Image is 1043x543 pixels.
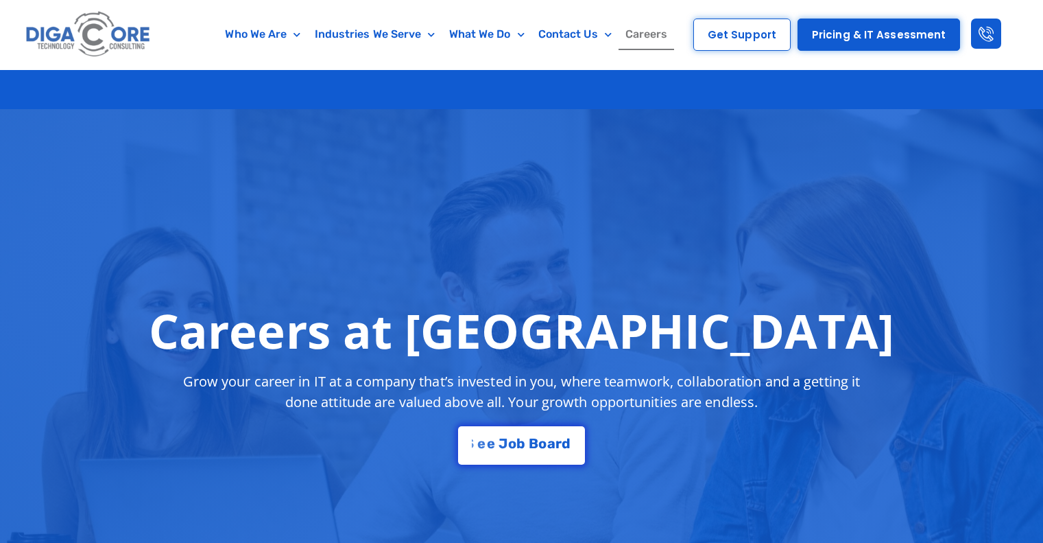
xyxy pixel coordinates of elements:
a: Who We Are [218,19,307,50]
span: S [465,437,474,450]
p: Grow your career in IT at a company that’s invested in you, where teamwork, collaboration and a g... [171,371,873,413]
span: o [538,437,547,450]
span: B [529,437,538,450]
a: See Job Board [458,426,584,465]
span: Get Support [708,30,776,40]
a: Careers [619,19,675,50]
nav: Menu [209,19,684,50]
span: Pricing & IT Assessment [812,30,946,40]
span: d [562,437,571,450]
span: r [555,437,562,450]
a: What We Do [442,19,531,50]
a: Get Support [693,19,791,51]
span: b [516,437,525,450]
a: Contact Us [531,19,619,50]
a: Industries We Serve [308,19,442,50]
span: e [487,437,495,450]
h1: Careers at [GEOGRAPHIC_DATA] [149,303,894,358]
span: a [547,437,555,450]
span: o [508,437,516,450]
img: Digacore logo 1 [23,7,154,62]
a: Pricing & IT Assessment [798,19,960,51]
span: J [499,437,507,450]
span: e [477,437,485,450]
